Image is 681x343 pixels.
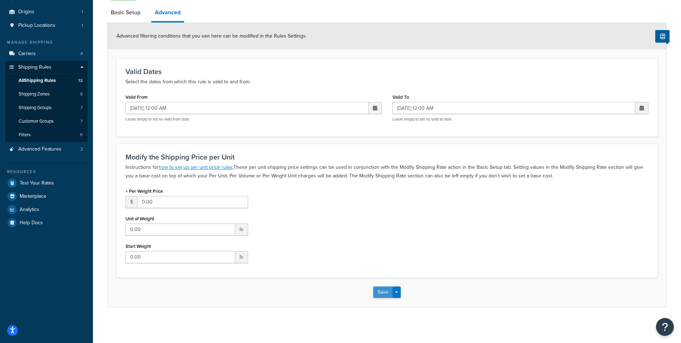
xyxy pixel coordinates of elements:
[78,78,83,84] span: 13
[80,91,83,97] span: 9
[373,286,393,298] button: Save
[20,193,46,200] span: Marketplace
[125,216,154,221] label: Unit of Weight
[125,78,648,86] p: Select the dates from which this rule is valid to and from.
[80,118,83,124] span: 7
[19,132,31,138] span: Filters
[5,19,88,32] a: Pickup Locations1
[5,203,88,216] a: Analytics
[5,143,88,156] a: Advanced Features2
[125,117,382,122] p: Leave empty to set no valid from date
[20,220,43,226] span: Help Docs
[20,207,39,213] span: Analytics
[125,188,163,194] label: + Per Weight Price
[5,74,88,87] a: AllShipping Rules13
[18,51,36,57] span: Carriers
[125,244,151,249] label: Start Weight
[5,128,88,142] li: Filters
[5,128,88,142] a: Filters11
[5,190,88,203] a: Marketplace
[80,146,83,152] span: 2
[235,224,248,236] span: lb
[19,91,50,97] span: Shipping Zones
[5,88,88,101] a: Shipping Zones9
[125,94,148,100] label: Valid From
[235,251,248,263] span: lb
[393,117,649,122] p: Leave empty to set no valid to date
[5,216,88,229] a: Help Docs
[5,61,88,74] a: Shipping Rules
[159,163,233,171] a: how to set up per unit price rules.
[5,101,88,114] li: Shipping Groups
[18,146,61,152] span: Advanced Features
[125,196,137,208] span: $
[125,163,648,180] p: Instructions for These per unit shipping price settings can be used in conjunction with the Modif...
[80,105,83,111] span: 7
[5,61,88,142] li: Shipping Rules
[5,143,88,156] li: Advanced Features
[393,94,409,100] label: Valid To
[20,180,54,186] span: Test Your Rates
[80,132,83,138] span: 11
[18,64,51,70] span: Shipping Rules
[18,23,55,29] span: Pickup Locations
[82,9,83,15] span: 1
[5,169,88,175] div: Resources
[18,9,34,15] span: Origins
[19,118,54,124] span: Customer Groups
[5,19,88,32] li: Pickup Locations
[5,101,88,114] a: Shipping Groups7
[125,68,648,75] h3: Valid Dates
[5,47,88,60] a: Carriers4
[5,5,88,19] li: Origins
[656,318,674,336] button: Open Resource Center
[5,39,88,45] div: Manage Shipping
[82,23,83,29] span: 1
[19,78,56,84] span: All Shipping Rules
[80,51,83,57] span: 4
[655,30,670,43] button: Show Help Docs
[107,4,144,21] a: Basic Setup
[117,32,307,40] span: Advanced filtering conditions that you see here can be modified in the Rules Settings.
[19,105,51,111] span: Shipping Groups
[5,115,88,128] li: Customer Groups
[5,115,88,128] a: Customer Groups7
[151,4,184,23] a: Advanced
[125,153,648,161] h3: Modify the Shipping Price per Unit
[5,5,88,19] a: Origins1
[5,177,88,190] a: Test Your Rates
[5,88,88,101] li: Shipping Zones
[5,47,88,60] li: Carriers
